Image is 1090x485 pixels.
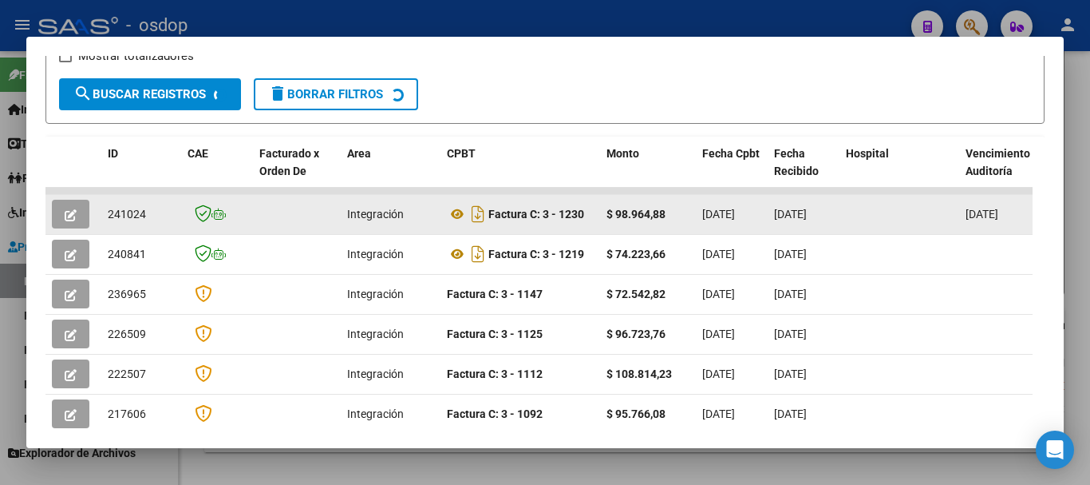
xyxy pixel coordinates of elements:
strong: $ 96.723,76 [606,328,665,340]
datatable-header-cell: Vencimiento Auditoría [959,137,1031,207]
span: 217606 [108,407,146,420]
strong: Factura C: 3 - 1147 [447,288,543,300]
datatable-header-cell: CAE [181,137,253,207]
span: Vencimiento Auditoría [966,147,1030,178]
span: Hospital [846,147,889,160]
strong: Factura C: 3 - 1092 [447,407,543,420]
mat-icon: delete [268,84,287,103]
datatable-header-cell: Fecha Cpbt [696,137,768,207]
span: [DATE] [702,208,735,221]
strong: Factura C: 3 - 1125 [447,328,543,340]
span: [DATE] [774,208,807,221]
span: [DATE] [702,248,735,260]
span: Integración [347,328,404,340]
div: Open Intercom Messenger [1036,431,1074,469]
span: Integración [347,288,404,300]
span: [DATE] [702,328,735,340]
button: Buscar Registros [59,78,241,110]
span: Fecha Recibido [774,147,819,178]
strong: $ 95.766,08 [606,407,665,420]
strong: Factura C: 3 - 1230 [488,208,584,221]
span: [DATE] [702,368,735,380]
span: 236965 [108,288,146,300]
strong: Factura C: 3 - 1219 [488,248,584,260]
span: Buscar Registros [73,87,206,101]
span: [DATE] [702,407,735,420]
span: [DATE] [774,328,807,340]
span: Fecha Cpbt [702,147,760,160]
datatable-header-cell: Fecha Recibido [768,137,839,207]
span: Area [347,147,371,160]
span: ID [108,147,118,160]
span: Integración [347,248,404,260]
span: Facturado x Orden De [259,147,319,178]
datatable-header-cell: ID [101,137,181,207]
span: 240841 [108,248,146,260]
span: [DATE] [774,407,807,420]
datatable-header-cell: CPBT [440,137,600,207]
span: 222507 [108,368,146,380]
strong: $ 108.814,23 [606,368,672,380]
span: Borrar Filtros [268,87,383,101]
strong: Factura C: 3 - 1112 [447,368,543,380]
span: CAE [188,147,208,160]
strong: $ 74.223,66 [606,248,665,260]
span: [DATE] [774,288,807,300]
span: 226509 [108,328,146,340]
datatable-header-cell: Monto [600,137,696,207]
button: Borrar Filtros [254,78,418,110]
mat-icon: search [73,84,93,103]
span: CPBT [447,147,476,160]
span: Integración [347,208,404,221]
span: [DATE] [702,288,735,300]
span: [DATE] [774,248,807,260]
datatable-header-cell: Area [341,137,440,207]
datatable-header-cell: Hospital [839,137,959,207]
span: [DATE] [774,368,807,380]
i: Descargar documento [468,241,488,267]
span: Integración [347,368,404,380]
span: [DATE] [966,208,998,221]
strong: $ 72.542,82 [606,288,665,300]
span: Integración [347,407,404,420]
strong: $ 98.964,88 [606,208,665,221]
datatable-header-cell: Facturado x Orden De [253,137,341,207]
span: Mostrar totalizadores [78,46,194,66]
i: Descargar documento [468,201,488,227]
span: 241024 [108,208,146,221]
span: Monto [606,147,639,160]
